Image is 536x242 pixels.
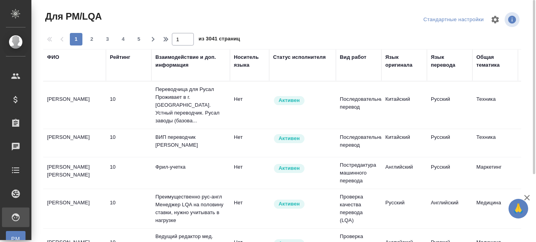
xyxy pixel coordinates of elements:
p: ВИП переводчик [PERSON_NAME] [155,133,226,149]
td: Маркетинг [472,159,518,187]
div: Рядовой исполнитель: назначай с учетом рейтинга [273,199,332,209]
div: Общая тематика [476,53,514,69]
div: перевод идеальный/почти идеальный. Ни редактор, ни корректор не нужен [110,199,148,207]
td: [PERSON_NAME] [43,195,106,222]
p: Активен [279,96,300,104]
td: Русский [427,129,472,157]
span: 2 [86,35,98,43]
span: Настроить таблицу [486,10,505,29]
span: 3 [101,35,114,43]
button: 2 [86,33,98,45]
td: Техника [472,129,518,157]
span: Для PM/LQA [43,10,102,23]
span: 4 [117,35,129,43]
div: Взаимодействие и доп. информация [155,53,226,69]
div: перевод идеальный/почти идеальный. Ни редактор, ни корректор не нужен [110,133,148,141]
td: Последовательный перевод [336,91,381,119]
p: Преимущественно рус-англ Менеджер LQA на половину ставки, нужно учитывать в нагрузке [155,193,226,224]
td: Нет [230,159,269,187]
td: [PERSON_NAME] [43,91,106,119]
td: Нет [230,195,269,222]
span: из 3041 страниц [199,34,240,45]
p: Фрил-учетка [155,163,226,171]
td: Проверка качества перевода (LQA) [336,189,381,228]
div: Носитель языка [234,53,265,69]
td: Последовательный перевод [336,129,381,157]
p: Активен [279,200,300,208]
td: Китайский [381,91,427,119]
td: Китайский [381,129,427,157]
td: Английский [427,195,472,222]
td: Нет [230,91,269,119]
span: 🙏 [512,200,525,217]
td: [PERSON_NAME] [PERSON_NAME] [43,159,106,187]
div: Рядовой исполнитель: назначай с учетом рейтинга [273,133,332,144]
button: 3 [101,33,114,45]
td: Нет [230,129,269,157]
div: Рядовой исполнитель: назначай с учетом рейтинга [273,163,332,174]
p: Активен [279,164,300,172]
div: Статус исполнителя [273,53,326,61]
button: 🙏 [509,199,528,218]
button: 5 [133,33,145,45]
button: 4 [117,33,129,45]
div: Язык перевода [431,53,469,69]
div: Рейтинг [110,53,130,61]
td: Постредактура машинного перевода [336,157,381,189]
div: split button [421,14,486,26]
span: 5 [133,35,145,43]
td: Техника [472,91,518,119]
td: [PERSON_NAME] [43,129,106,157]
td: Английский [381,159,427,187]
p: Переводчица для Русал Проживает в г. [GEOGRAPHIC_DATA]. Устный переводчик. Русал заводы (базова... [155,86,226,125]
td: Русский [427,159,472,187]
div: Вид работ [340,53,366,61]
span: Посмотреть информацию [505,12,521,27]
td: Русский [381,195,427,222]
div: перевод идеальный/почти идеальный. Ни редактор, ни корректор не нужен [110,95,148,103]
p: Активен [279,135,300,142]
td: Медицина [472,195,518,222]
div: Язык оригинала [385,53,423,69]
div: перевод идеальный/почти идеальный. Ни редактор, ни корректор не нужен [110,163,148,171]
td: Русский [427,91,472,119]
div: ФИО [47,53,59,61]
